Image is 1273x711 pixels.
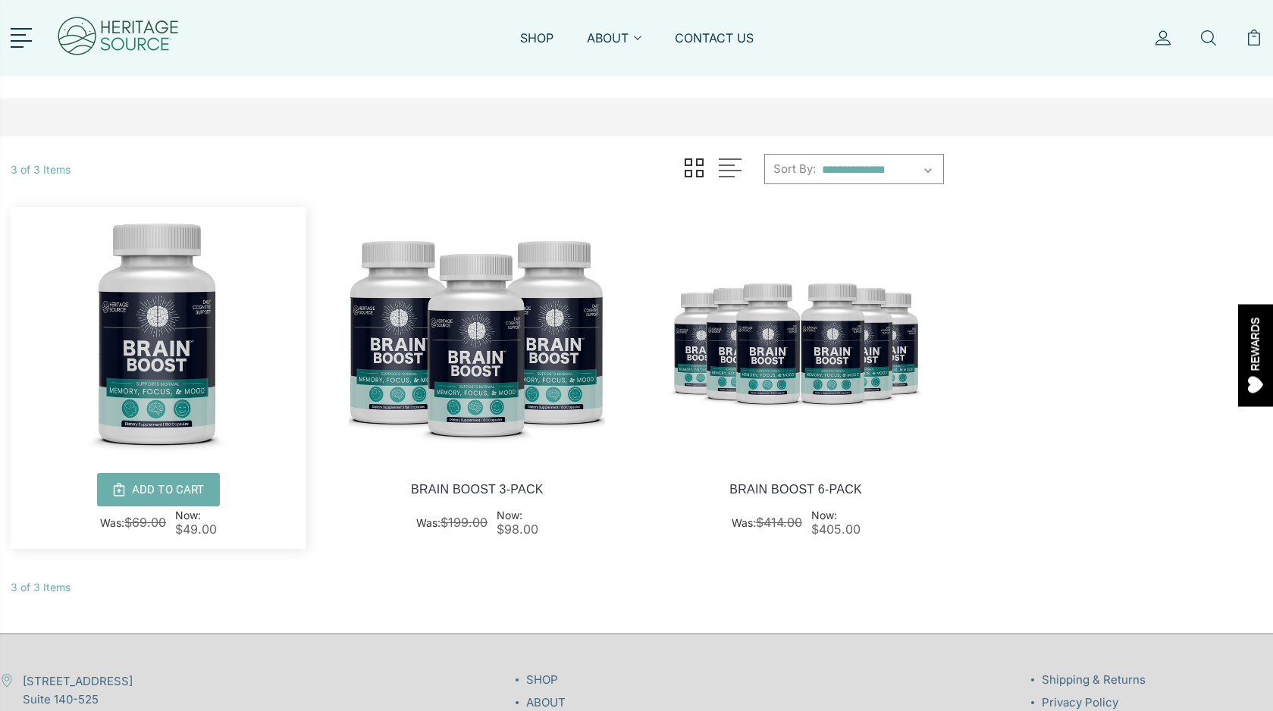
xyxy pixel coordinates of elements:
a: BRAIN BOOST 3-PACK [411,483,544,496]
div: Was: [732,515,802,530]
a: ABOUT [587,30,641,64]
a: Add to Cart [97,473,220,506]
span: Now: [811,509,861,522]
span: $405.00 [811,522,861,537]
a: SHOP [526,672,558,687]
span: $69.00 [124,515,166,530]
a: SHOP [520,30,553,64]
span: Now: [497,509,538,522]
img: BRAIN BOOST [11,207,306,463]
div: Was: [100,515,166,530]
div: 3 of 3 Items [11,579,80,595]
a: CONTACT US [675,30,754,64]
span: $199.00 [441,515,488,530]
img: BRAIN BOOST 6-PACK [647,207,943,463]
img: BRAIN BOOST 3-PACK [329,207,625,463]
span: $49.00 [175,522,217,537]
img: Heritage Source [56,8,180,68]
span: $414.00 [756,515,802,530]
a: BRAIN BOOST 6-PACK [729,483,862,496]
div: 3 of 3 Items [11,161,80,177]
a: Shipping & Returns [1042,672,1146,687]
span: Add to Cart [132,482,204,497]
label: Sort By: [765,158,816,180]
div: Was: [416,515,488,530]
a: Privacy Policy [1042,695,1118,709]
span: $98.00 [497,522,538,537]
a: ABOUT [526,695,566,709]
span: Now: [175,509,217,522]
